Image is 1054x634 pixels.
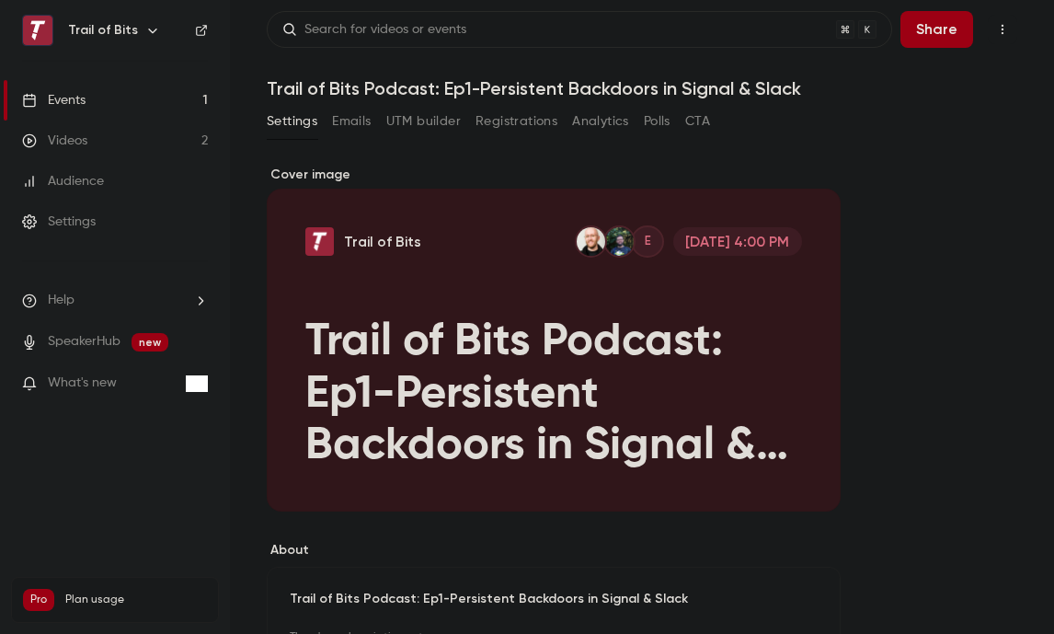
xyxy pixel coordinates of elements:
[48,332,120,352] a: SpeakerHub
[23,589,54,611] span: Pro
[572,107,629,136] button: Analytics
[68,21,138,40] h6: Trail of Bits
[186,375,208,392] iframe: Noticeable Trigger
[48,291,74,310] span: Help
[22,91,86,110] div: Events
[267,166,841,184] label: Cover image
[22,213,96,231] div: Settings
[267,541,841,559] label: About
[23,16,52,45] img: Trail of Bits
[22,132,87,150] div: Videos
[475,107,557,136] button: Registrations
[267,166,841,512] section: Cover image
[22,172,104,190] div: Audience
[290,590,818,608] p: Trail of Bits Podcast: Ep1-Persistent Backdoors in Signal & Slack
[267,77,1017,99] h1: Trail of Bits Podcast: Ep1-Persistent Backdoors in Signal & Slack
[282,20,466,40] div: Search for videos or events
[132,333,168,352] span: new
[65,593,207,607] span: Plan usage
[22,291,208,310] li: help-dropdown-opener
[48,374,117,393] span: What's new
[267,107,317,136] button: Settings
[685,107,710,136] button: CTA
[900,11,973,48] button: Share
[644,107,670,136] button: Polls
[332,107,371,136] button: Emails
[386,107,461,136] button: UTM builder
